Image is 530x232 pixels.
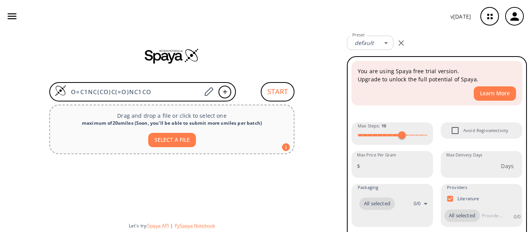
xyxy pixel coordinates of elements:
[501,162,514,170] p: Days
[261,82,294,101] button: START
[358,122,386,129] span: Max Steps :
[55,85,66,96] img: Logo Spaya
[514,213,521,220] p: 0 / 0
[129,222,341,229] div: Let's try:
[358,184,378,191] span: Packaging
[66,88,201,96] input: Enter SMILES
[169,222,175,229] span: |
[414,200,421,207] p: 0 / 0
[175,222,215,229] button: PySpaya Notebook
[352,32,365,38] label: Preset
[56,112,288,120] p: Drag and drop a file or click to select one
[147,222,169,229] button: Spaya API
[480,210,504,222] input: Provider name
[358,67,516,83] p: You are using Spaya free trial version. Upgrade to unlock the full potential of Spaya.
[145,48,199,64] img: Spaya logo
[457,195,480,202] p: Literature
[148,133,196,147] button: SELECT A FILE
[463,127,508,134] span: Avoid Regioselectivity
[357,152,396,158] label: Max Price Per Gram
[450,12,471,21] p: v [DATE]
[447,184,467,191] span: Providers
[446,152,482,158] label: Max Delivery Days
[56,120,288,127] div: maximum of 20 smiles ( Soon, you'll be able to submit more smiles per batch )
[359,200,395,208] span: All selected
[444,212,480,220] span: All selected
[381,123,386,129] strong: 10
[474,86,516,101] button: Learn More
[355,39,374,46] em: default
[357,162,360,170] p: $
[447,122,463,139] span: Avoid Regioselectivity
